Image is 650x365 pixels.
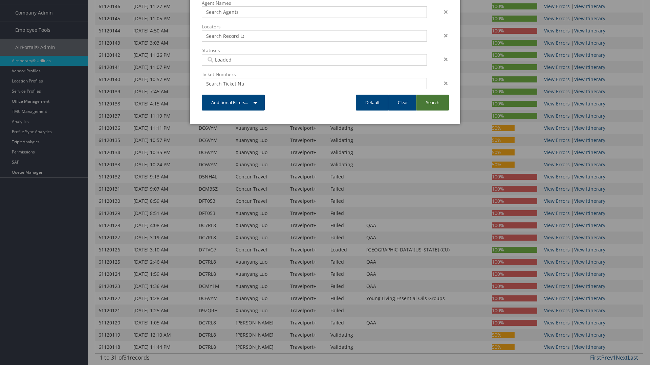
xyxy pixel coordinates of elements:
label: Statuses [202,47,427,54]
a: Clear [388,95,417,111]
a: Default [356,95,389,111]
input: Search Ticket Number [206,80,244,87]
a: Search [416,95,449,111]
input: Search Agents [206,9,244,16]
div: × [432,79,453,87]
div: × [432,55,453,63]
input: Search Record Locators [206,32,244,39]
label: Locators [202,23,427,30]
a: Additional Filters... [202,95,265,111]
div: × [432,31,453,40]
div: × [432,8,453,16]
label: Ticket Numbers [202,71,427,78]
